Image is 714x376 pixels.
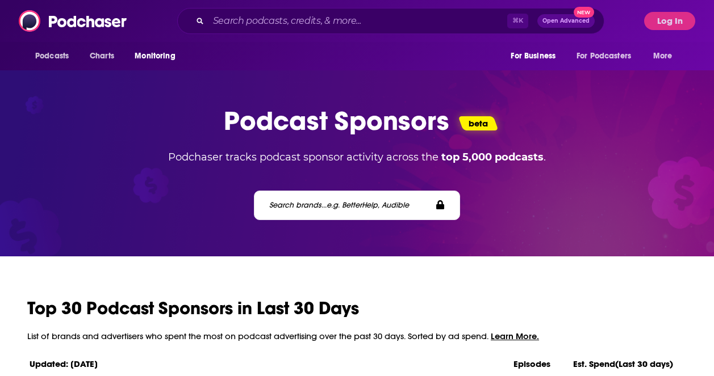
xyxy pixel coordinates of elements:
[90,48,114,64] span: Charts
[127,45,190,67] button: open menu
[224,104,449,137] p: Podcast Sponsors
[569,45,648,67] button: open menu
[27,331,687,341] p: List of brands and advertisers who spent the most on podcast advertising over the past 30 days. S...
[513,358,550,369] p: Episodes
[327,200,409,210] span: e.g. BetterHelp, Audible
[441,151,544,163] b: top 5,000 podcasts
[653,48,673,64] span: More
[503,45,570,67] button: open menu
[35,48,69,64] span: Podcasts
[574,7,594,18] span: New
[573,358,673,369] p: Est. Spend
[507,14,528,28] span: ⌘ K
[19,10,128,32] img: Podchaser - Follow, Share and Rate Podcasts
[208,12,507,30] input: Search podcasts, credits, & more...
[150,151,564,163] p: Podchaser tracks podcast sponsor activity across the .
[537,14,595,28] button: Open AdvancedNew
[577,48,631,64] span: For Podcasters
[27,45,83,67] button: open menu
[644,12,695,30] button: Log In
[615,358,673,369] span: (Last 30 days)
[491,331,539,341] span: Learn More.
[469,118,488,129] p: beta
[135,48,175,64] span: Monitoring
[542,18,590,24] span: Open Advanced
[82,45,121,67] a: Charts
[645,45,687,67] button: open menu
[269,200,409,210] label: Search brands...
[27,297,687,319] h2: Top 30 Podcast Sponsors in Last 30 Days
[30,358,491,369] p: Updated: [DATE]
[177,8,604,34] div: Search podcasts, credits, & more...
[511,48,556,64] span: For Business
